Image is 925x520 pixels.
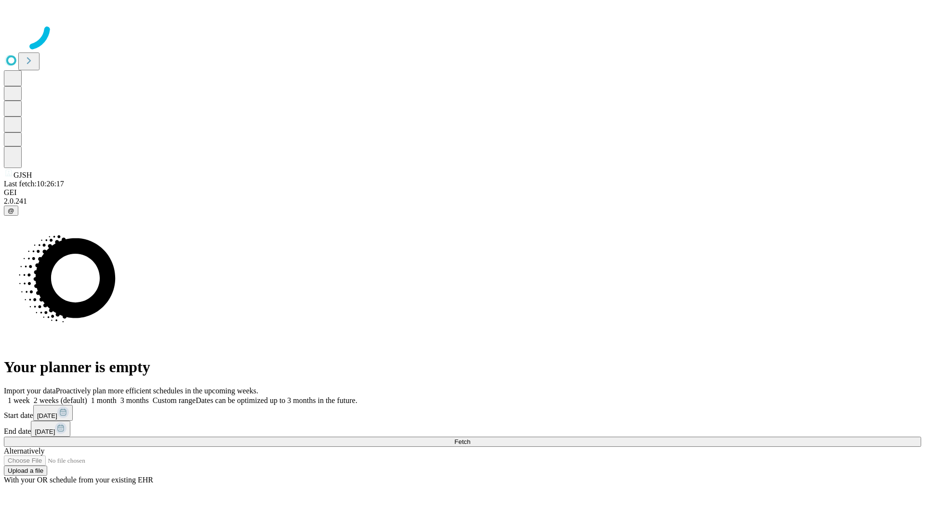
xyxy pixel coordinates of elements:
[120,396,149,404] span: 3 months
[196,396,357,404] span: Dates can be optimized up to 3 months in the future.
[33,405,73,421] button: [DATE]
[8,207,14,214] span: @
[4,188,921,197] div: GEI
[4,197,921,206] div: 2.0.241
[4,358,921,376] h1: Your planner is empty
[4,421,921,437] div: End date
[31,421,70,437] button: [DATE]
[4,447,44,455] span: Alternatively
[91,396,117,404] span: 1 month
[35,428,55,435] span: [DATE]
[4,466,47,476] button: Upload a file
[4,180,64,188] span: Last fetch: 10:26:17
[37,412,57,419] span: [DATE]
[4,405,921,421] div: Start date
[56,387,258,395] span: Proactively plan more efficient schedules in the upcoming weeks.
[4,387,56,395] span: Import your data
[4,437,921,447] button: Fetch
[153,396,196,404] span: Custom range
[8,396,30,404] span: 1 week
[13,171,32,179] span: GJSH
[4,476,153,484] span: With your OR schedule from your existing EHR
[454,438,470,445] span: Fetch
[34,396,87,404] span: 2 weeks (default)
[4,206,18,216] button: @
